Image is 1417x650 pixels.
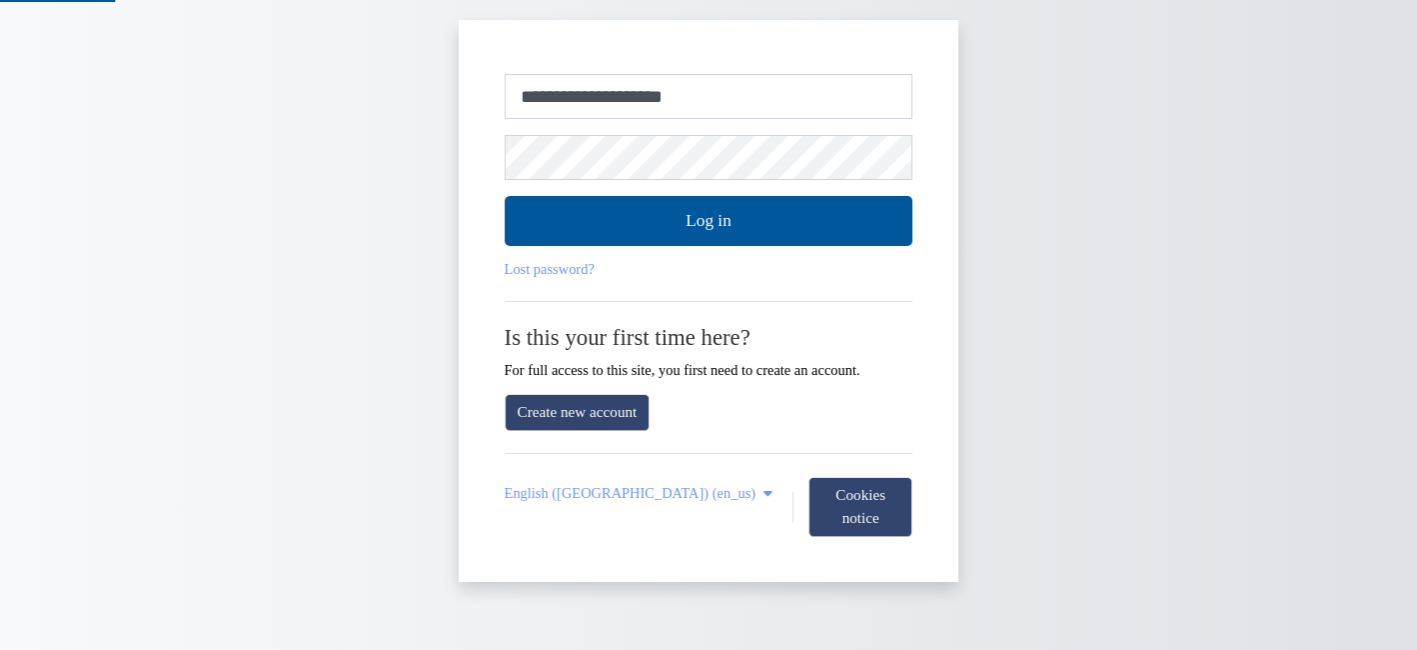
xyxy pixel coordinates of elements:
div: For full access to this site, you first need to create an account. [505,324,913,378]
a: English (United States) ‎(en_us)‎ [505,485,777,502]
button: Log in [505,196,913,246]
a: Create new account [505,394,651,431]
a: Lost password? [505,261,595,277]
button: Cookies notice [808,477,912,537]
h2: Is this your first time here? [505,324,913,351]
